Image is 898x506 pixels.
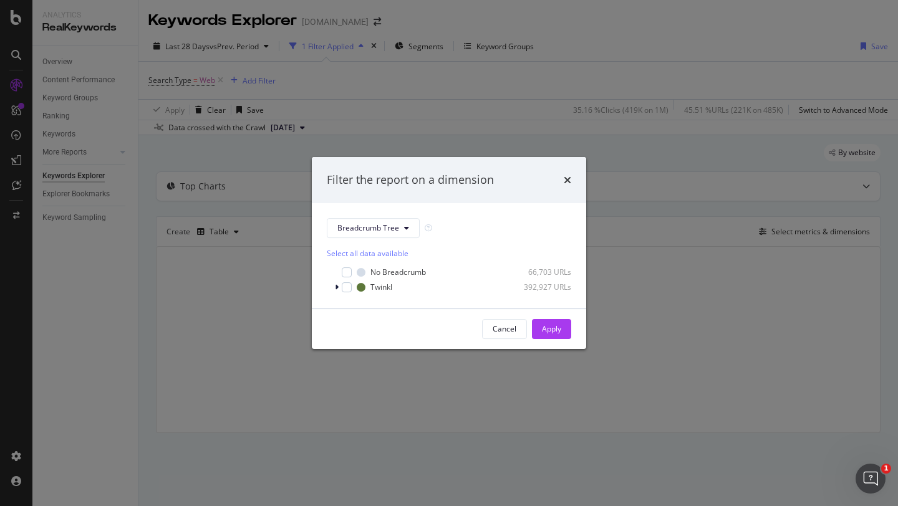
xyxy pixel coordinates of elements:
button: Cancel [482,319,527,339]
span: Breadcrumb Tree [337,222,399,233]
button: Apply [532,319,571,339]
div: No Breadcrumb [370,267,426,277]
div: modal [312,157,586,349]
div: Apply [542,323,561,334]
span: 1 [881,464,891,474]
iframe: Intercom live chat [856,464,886,494]
div: Twinkl [370,282,392,292]
div: Cancel [493,323,516,334]
div: 66,703 URLs [510,267,571,277]
div: Select all data available [327,248,571,259]
div: times [564,172,571,188]
div: 392,927 URLs [510,282,571,292]
div: Filter the report on a dimension [327,172,494,188]
button: Breadcrumb Tree [327,218,420,238]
